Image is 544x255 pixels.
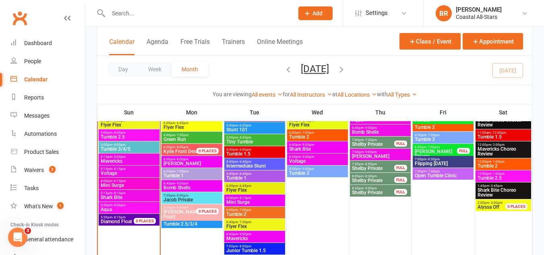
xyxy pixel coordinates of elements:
[49,166,56,173] span: 2
[24,131,57,137] div: Automations
[25,228,31,234] span: 3
[10,89,85,107] a: Reports
[10,125,85,143] a: Automations
[10,143,85,161] a: Product Sales
[24,203,53,209] div: What's New
[24,236,73,243] div: General attendance
[10,179,85,197] a: Tasks
[24,112,50,119] div: Messages
[10,52,85,70] a: People
[10,34,85,52] a: Dashboard
[10,197,85,216] a: What's New1
[24,94,44,101] div: Reports
[10,230,85,249] a: General attendance kiosk mode
[24,149,59,155] div: Product Sales
[24,185,39,191] div: Tasks
[8,228,27,247] iframe: Intercom live chat
[10,161,85,179] a: Waivers 2
[10,107,85,125] a: Messages
[24,76,48,83] div: Calendar
[10,70,85,89] a: Calendar
[57,202,64,209] span: 1
[24,58,41,64] div: People
[10,8,30,28] a: Clubworx
[24,167,44,173] div: Waivers
[24,40,52,46] div: Dashboard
